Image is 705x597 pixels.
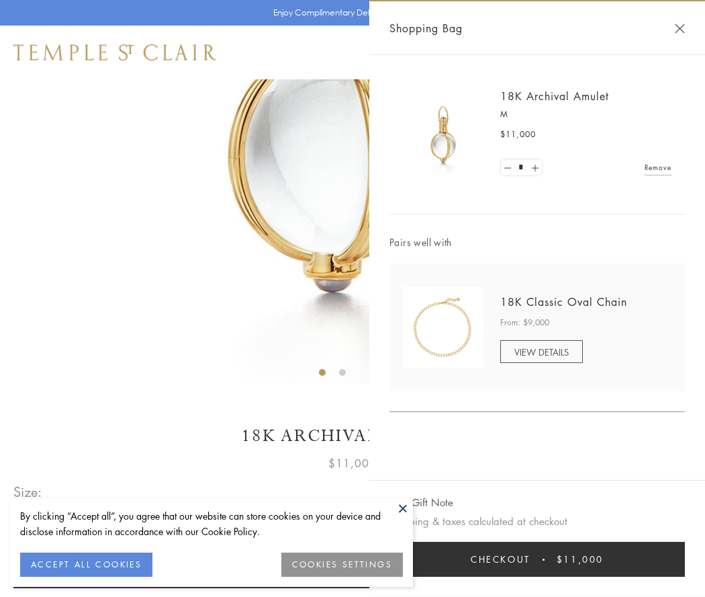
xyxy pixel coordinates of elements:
[389,513,685,530] p: Shipping & taxes calculated at checkout
[471,552,530,567] span: Checkout
[389,542,685,577] button: Checkout $11,000
[500,294,627,309] a: 18K Classic Oval Chain
[500,108,671,121] p: M
[20,553,152,577] button: ACCEPT ALL COOKIES
[13,481,43,503] span: Size:
[500,316,549,329] span: From: $9,000
[13,424,692,448] h1: 18K Archival Amulet
[557,552,604,567] span: $11,000
[500,340,583,363] a: VIEW DETAILS
[501,159,514,176] a: Set quantity to 0
[273,6,426,19] p: Enjoy Complimentary Delivery & Returns
[528,159,541,176] a: Set quantity to 2
[500,128,536,141] span: $11,000
[13,44,216,61] img: Temple St. Clair
[389,19,463,37] span: Shopping Bag
[328,454,377,472] span: $11,000
[389,494,453,511] button: Add Gift Note
[403,287,483,368] img: N88865-OV18
[281,553,403,577] button: COOKIES SETTINGS
[403,94,483,175] img: 18K Archival Amulet
[500,89,609,104] a: 18K Archival Amulet
[20,508,403,539] div: By clicking “Accept all”, you agree that our website can store cookies on your device and disclos...
[514,346,569,358] span: VIEW DETAILS
[389,235,685,250] span: Pairs well with
[645,160,671,175] a: Remove
[675,24,685,34] button: Close Shopping Bag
